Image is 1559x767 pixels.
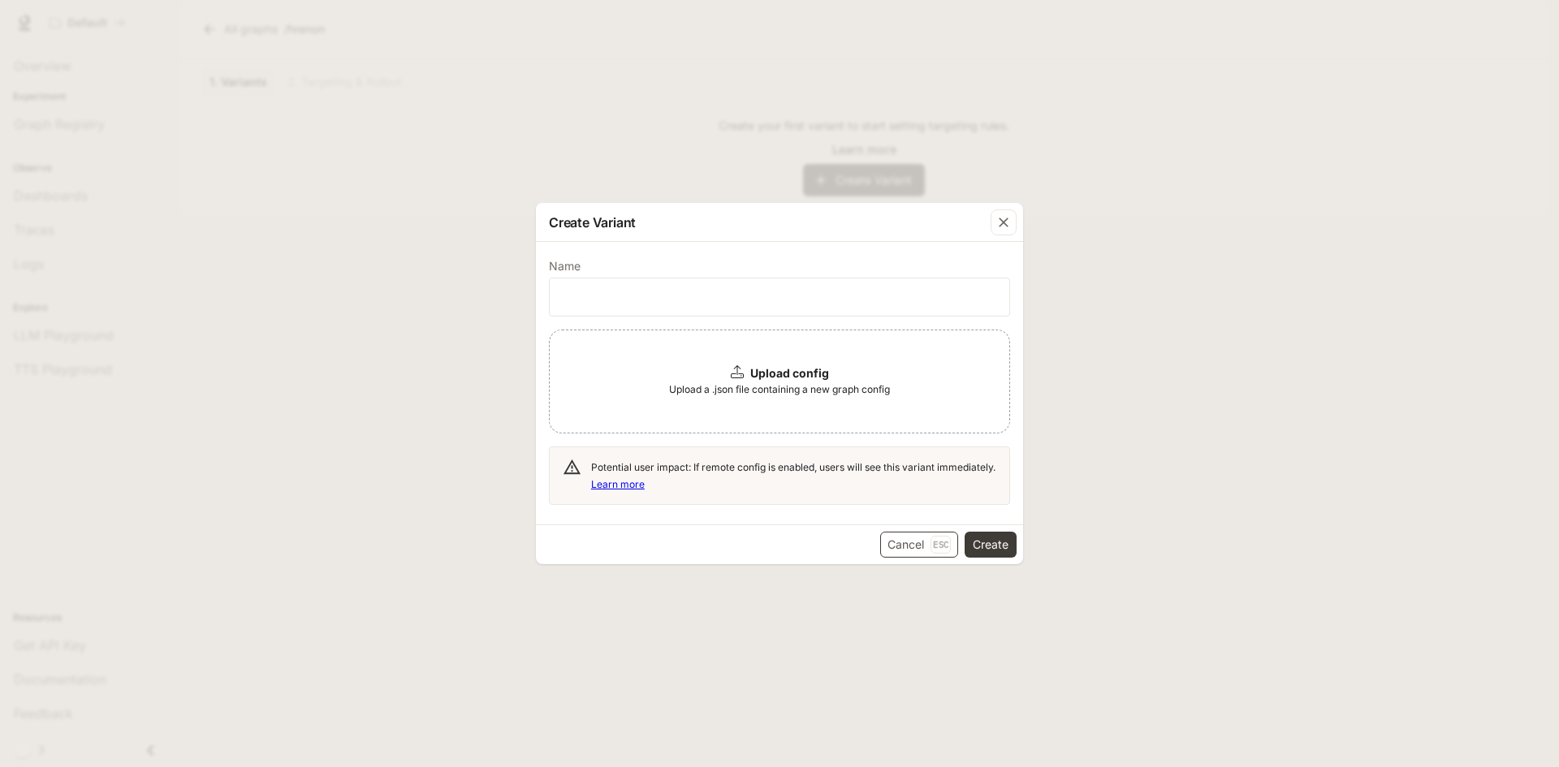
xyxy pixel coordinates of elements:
p: Name [549,261,581,272]
p: Esc [931,536,951,554]
span: Upload a .json file containing a new graph config [669,381,890,398]
b: Upload config [750,366,829,380]
p: Create Variant [549,213,636,232]
button: Create [965,532,1017,558]
button: CancelEsc [880,532,958,558]
a: Learn more [591,478,645,490]
span: Potential user impact: If remote config is enabled, users will see this variant immediately. [591,461,995,490]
